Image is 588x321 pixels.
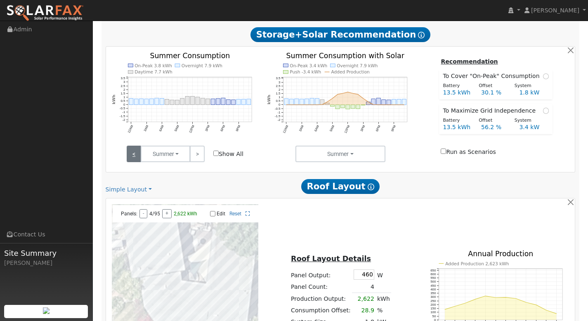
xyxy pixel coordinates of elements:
label: Edit [217,211,225,217]
div: System [510,83,546,90]
text: -2 [278,118,281,122]
text: 6PM [220,125,226,132]
text: 1 [279,95,280,99]
div: 1.8 kW [515,88,553,97]
circle: onclick="" [485,295,486,297]
rect: onclick="" [231,100,236,105]
circle: onclick="" [525,302,527,303]
rect: onclick="" [211,99,215,105]
rect: onclick="" [129,99,133,105]
text: 350 [430,291,436,295]
rect: onclick="" [196,97,200,105]
input: Show All [213,151,219,156]
text: 2 [123,88,125,92]
text: 3.5 [276,76,281,80]
text: 6PM [375,125,381,132]
u: Roof Layout Details [291,255,371,263]
circle: onclick="" [378,104,379,105]
circle: onclick="" [399,104,400,105]
text: Summer Consumption [150,52,230,60]
span: To Cover "On-Peak" Consumption [443,72,543,80]
text: kWh [267,94,271,104]
text: 400 [430,288,436,291]
td: kWh [375,293,391,305]
span: 2,622 kWh [174,211,197,217]
button: Summer [295,146,386,162]
text: 3.5 [120,76,125,80]
rect: onclick="" [335,105,340,109]
text: 1.5 [276,92,281,95]
rect: onclick="" [397,99,401,104]
rect: onclick="" [284,99,288,105]
circle: onclick="" [337,94,338,95]
span: [PERSON_NAME] [531,7,579,14]
text: -1.5 [275,114,281,118]
text: Summer Consumption with Solar [286,52,405,60]
circle: onclick="" [363,98,364,99]
text: kWh [111,94,116,104]
circle: onclick="" [316,104,318,105]
text: 9AM [174,125,180,132]
text: 12PM [188,125,195,134]
text: 550 [430,276,436,280]
td: Panel Count: [290,281,352,293]
circle: onclick="" [342,92,343,94]
rect: onclick="" [392,99,396,104]
circle: onclick="" [368,101,369,102]
button: + [162,209,172,218]
text: 6AM [314,125,320,132]
text: 3AM [143,125,149,132]
circle: onclick="" [465,302,466,304]
td: Production Output: [290,293,352,305]
text: -0.5 [119,106,125,110]
circle: onclick="" [296,104,297,105]
img: retrieve [43,307,50,314]
td: 4 [352,281,375,293]
rect: onclick="" [356,105,360,109]
rect: onclick="" [226,99,230,104]
circle: onclick="" [404,104,405,105]
circle: onclick="" [321,104,323,105]
rect: onclick="" [134,99,138,105]
div: Battery [439,83,475,90]
rect: onclick="" [190,96,194,104]
rect: onclick="" [180,98,184,104]
rect: onclick="" [221,98,225,105]
rect: onclick="" [320,99,324,105]
text: On-Peak 3.4 kWh [290,63,328,68]
circle: onclick="" [357,94,359,95]
td: % [375,305,391,316]
circle: onclick="" [505,297,506,298]
circle: onclick="" [546,309,547,311]
text: 500 [430,280,436,283]
button: Summer [141,146,190,162]
circle: onclick="" [388,104,390,105]
circle: onclick="" [475,298,476,300]
button: - [139,209,147,218]
text: 250 [430,299,436,302]
text: 450 [430,283,436,287]
span: Roof Layout [301,179,380,194]
rect: onclick="" [300,99,304,105]
rect: onclick="" [201,98,205,105]
td: 2,622 [352,293,375,305]
text: Daytime 7.7 kWh [135,69,172,74]
rect: onclick="" [139,99,143,105]
text: 0.5 [120,99,125,103]
a: < [127,146,141,162]
text: Annual Production [468,250,533,258]
rect: onclick="" [325,103,329,104]
rect: onclick="" [290,99,294,105]
div: Offset [475,117,510,124]
rect: onclick="" [155,98,159,105]
rect: onclick="" [315,98,319,104]
text: Added Production [331,69,370,74]
text: Added Production 2,623 kWh [445,261,509,266]
circle: onclick="" [291,104,292,105]
rect: onclick="" [382,99,386,104]
rect: onclick="" [160,98,164,104]
i: Show Help [418,32,425,38]
rect: onclick="" [175,100,179,104]
circle: onclick="" [373,104,374,105]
